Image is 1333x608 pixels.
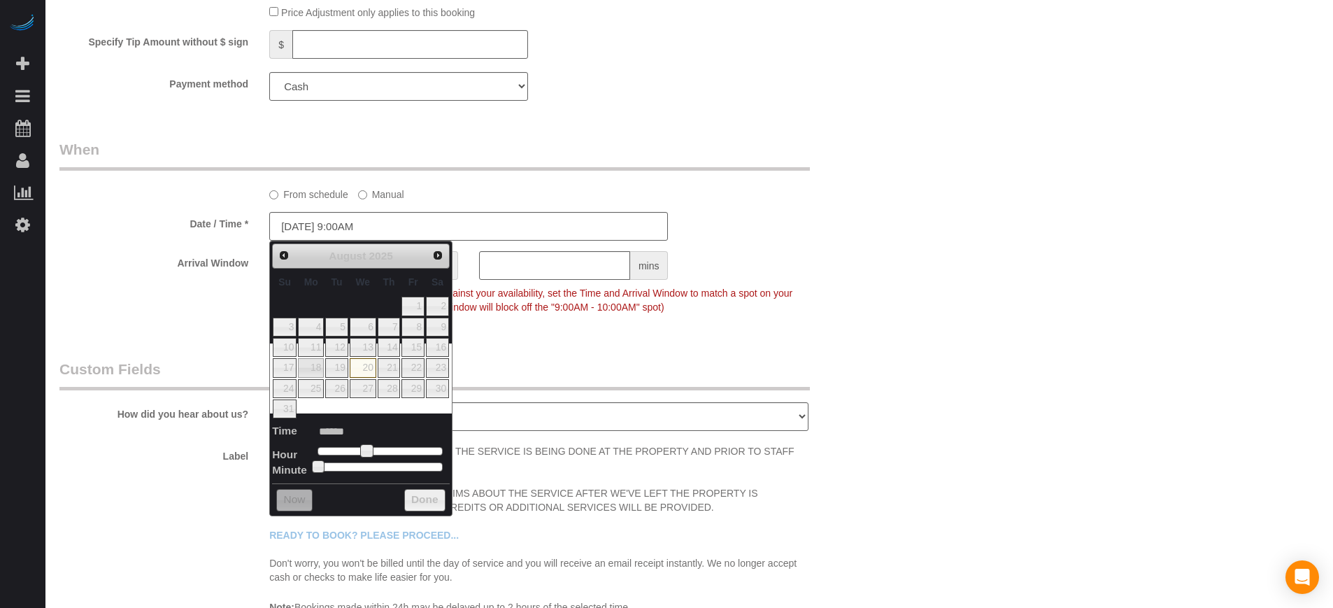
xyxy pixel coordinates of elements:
span: Saturday [432,276,443,288]
a: 8 [401,318,424,337]
p: WHILE THE SERVICE IS BEING DONE AT THE PROPERTY AND PRIOR TO STAFF LEAVING. THAT MAKING ANY CLAIM... [269,444,808,584]
span: Monday [304,276,318,288]
span: mins [630,251,669,280]
a: 22 [401,358,424,377]
input: From schedule [269,190,278,199]
span: August [329,250,366,262]
a: 20 [350,358,376,377]
a: 29 [401,379,424,398]
span: Thursday [383,276,395,288]
span: Prev [278,250,290,261]
label: Date / Time * [49,212,259,231]
a: 1 [401,297,424,316]
a: 25 [298,379,324,398]
input: MM/DD/YYYY HH:MM [269,212,668,241]
span: $ [269,30,292,59]
a: 10 [273,338,297,357]
label: From schedule [269,183,348,202]
span: Friday [408,276,418,288]
input: Manual [358,190,367,199]
a: 23 [426,358,449,377]
a: 31 [273,400,297,418]
span: READY TO BOOK? PLEASE PROCEED... [269,530,459,541]
a: 5 [325,318,348,337]
div: Open Intercom Messenger [1285,560,1319,594]
span: Sunday [278,276,291,288]
a: 18 [298,358,324,377]
label: Manual [358,183,404,202]
a: Next [428,246,448,265]
dt: Hour [272,447,297,465]
a: 17 [273,358,297,377]
label: Label [49,444,259,463]
legend: When [59,139,810,171]
button: Now [276,489,312,511]
a: 19 [325,358,348,377]
a: 9 [426,318,449,337]
a: 12 [325,338,348,357]
img: Automaid Logo [8,14,36,34]
a: 16 [426,338,449,357]
a: Prev [274,246,294,265]
a: 27 [350,379,376,398]
dt: Minute [272,462,307,480]
span: Tuesday [332,276,343,288]
label: How did you hear about us? [49,402,259,421]
a: 13 [350,338,376,357]
span: Wednesday [355,276,370,288]
a: 26 [325,379,348,398]
a: 2 [426,297,449,316]
legend: Custom Fields [59,359,810,390]
label: Arrival Window [49,251,259,270]
a: 6 [350,318,376,337]
label: Specify Tip Amount without $ sign [49,30,259,49]
a: 4 [298,318,324,337]
span: To make this booking count against your availability, set the Time and Arrival Window to match a ... [269,288,792,313]
a: 7 [378,318,401,337]
a: 28 [378,379,401,398]
a: 3 [273,318,297,337]
span: 2025 [369,250,393,262]
dt: Time [272,423,297,441]
a: 21 [378,358,401,377]
button: Done [404,489,445,511]
a: 11 [298,338,324,357]
label: Payment method [49,72,259,91]
a: 15 [401,338,424,357]
span: Next [432,250,443,261]
span: Price Adjustment only applies to this booking [281,7,475,18]
a: 14 [378,338,401,357]
a: 24 [273,379,297,398]
a: 30 [426,379,449,398]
